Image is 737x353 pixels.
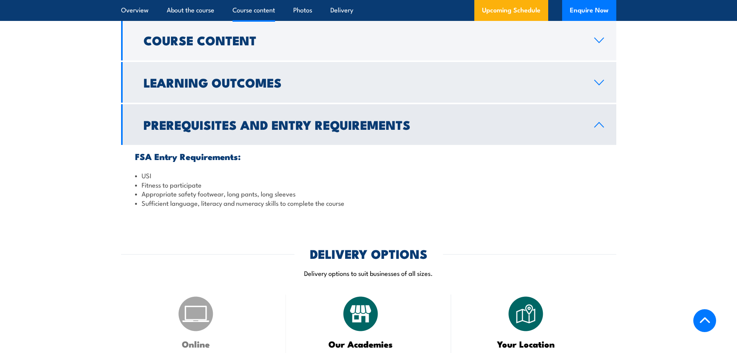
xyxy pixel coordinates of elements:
[144,77,582,88] h2: Learning Outcomes
[121,104,616,145] a: Prerequisites and Entry Requirements
[135,189,602,198] li: Appropriate safety footwear, long pants, long sleeves
[144,119,582,130] h2: Prerequisites and Entry Requirements
[135,198,602,207] li: Sufficient language, literacy and numeracy skills to complete the course
[140,339,251,348] h3: Online
[135,152,602,161] h3: FSA Entry Requirements:
[305,339,416,348] h3: Our Academies
[135,171,602,180] li: USI
[121,269,616,277] p: Delivery options to suit businesses of all sizes.
[470,339,581,348] h3: Your Location
[121,20,616,60] a: Course Content
[144,34,582,45] h2: Course Content
[121,62,616,103] a: Learning Outcomes
[135,180,602,189] li: Fitness to participate
[310,248,427,259] h2: DELIVERY OPTIONS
